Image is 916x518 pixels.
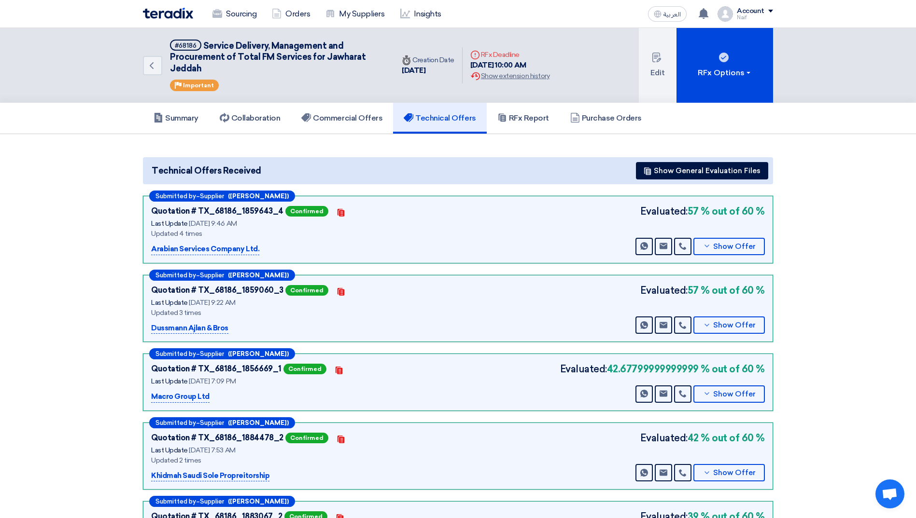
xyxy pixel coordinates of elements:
[393,103,486,134] a: Technical Offers
[200,351,224,357] span: Supplier
[149,270,295,281] div: –
[189,446,235,454] span: [DATE] 7:53 AM
[402,55,454,65] div: Creation Date
[639,28,676,103] button: Edit
[228,193,289,199] b: ([PERSON_NAME])
[149,348,295,359] div: –
[636,162,768,179] button: Show General Evaluation Files
[170,41,366,74] span: Service Delivery, Management and Procurement of Total FM Services for Jawharat Jeddah
[209,103,291,134] a: Collaboration
[713,391,756,398] span: Show Offer
[560,362,765,376] div: Evaluated:
[151,391,210,403] p: Macro Group Ltd
[189,219,237,228] span: [DATE] 9:46 AM
[151,299,188,307] span: Last Update
[470,71,550,81] div: Show extension history
[570,113,642,123] h5: Purchase Orders
[151,285,283,296] div: Quotation # TX_68186_1859060_3
[149,496,295,507] div: –
[228,272,289,278] b: ([PERSON_NAME])
[693,238,765,255] button: Show Offer
[676,28,773,103] button: RFx Options
[151,470,269,482] p: Khidmah Saudi Sole Propreitorship
[170,40,382,74] h5: Service Delivery, Management and Procurement of Total FM Services for Jawharat Jeddah
[301,113,382,123] h5: Commercial Offers
[713,469,756,477] span: Show Offer
[149,417,295,428] div: –
[200,272,224,278] span: Supplier
[143,8,193,19] img: Teradix logo
[151,323,228,334] p: Dussmann Ajlan & Bros
[497,113,549,123] h5: RFx Report
[200,193,224,199] span: Supplier
[175,42,197,49] div: #68186
[151,205,283,217] div: Quotation # TX_68186_1859643_4
[151,432,283,444] div: Quotation # TX_68186_1884478_2
[183,82,214,89] span: Important
[155,193,196,199] span: Submitted by
[151,229,393,239] div: Updated 4 times
[264,3,318,25] a: Orders
[155,420,196,426] span: Submitted by
[285,206,328,217] span: Confirmed
[560,103,652,134] a: Purchase Orders
[151,446,188,454] span: Last Update
[154,113,198,123] h5: Summary
[318,3,392,25] a: My Suppliers
[640,431,765,445] div: Evaluated:
[640,204,765,218] div: Evaluated:
[189,377,236,385] span: [DATE] 7:09 PM
[151,363,282,375] div: Quotation # TX_68186_1856669_1
[663,11,681,18] span: العربية
[648,6,687,22] button: العربية
[155,351,196,357] span: Submitted by
[151,244,259,255] p: Arabian Services Company Ltd.
[151,219,188,228] span: Last Update
[404,113,476,123] h5: Technical Offers
[713,243,756,250] span: Show Offer
[152,164,261,177] span: Technical Offers Received
[698,67,752,79] div: RFx Options
[143,103,209,134] a: Summary
[688,431,765,445] b: 42 % out of 60 %
[151,377,188,385] span: Last Update
[693,316,765,334] button: Show Offer
[737,15,773,20] div: Naif
[155,272,196,278] span: Submitted by
[228,498,289,504] b: ([PERSON_NAME])
[228,420,289,426] b: ([PERSON_NAME])
[402,65,454,76] div: [DATE]
[693,385,765,403] button: Show Offer
[200,498,224,504] span: Supplier
[151,455,393,465] div: Updated 2 times
[713,322,756,329] span: Show Offer
[607,362,765,376] b: 42.67799999999999 % out of 60 %
[640,283,765,298] div: Evaluated:
[693,464,765,481] button: Show Offer
[151,308,393,318] div: Updated 3 times
[737,7,764,15] div: Account
[205,3,264,25] a: Sourcing
[200,420,224,426] span: Supplier
[149,191,295,202] div: –
[291,103,393,134] a: Commercial Offers
[189,299,235,307] span: [DATE] 9:22 AM
[875,479,904,508] a: Open chat
[688,204,765,218] b: 57 % out of 60 %
[155,498,196,504] span: Submitted by
[283,364,326,374] span: Confirmed
[470,50,550,60] div: RFx Deadline
[688,283,765,298] b: 57 % out of 60 %
[220,113,281,123] h5: Collaboration
[393,3,449,25] a: Insights
[487,103,560,134] a: RFx Report
[228,351,289,357] b: ([PERSON_NAME])
[470,60,550,71] div: [DATE] 10:00 AM
[718,6,733,22] img: profile_test.png
[285,285,328,296] span: Confirmed
[285,433,328,443] span: Confirmed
